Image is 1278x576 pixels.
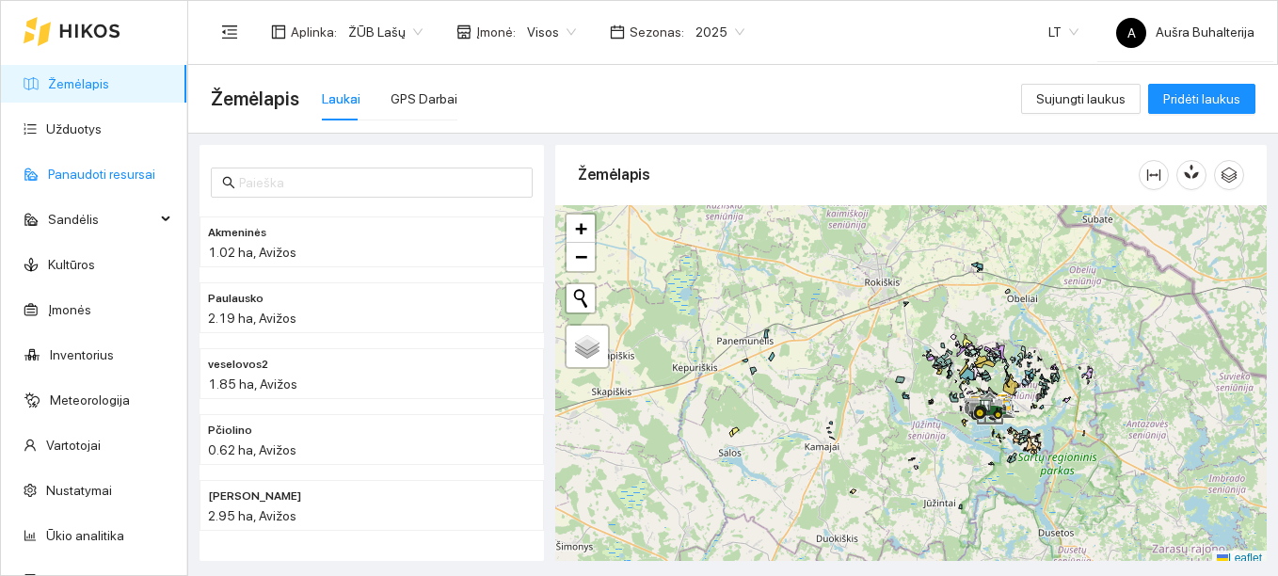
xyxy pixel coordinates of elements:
[208,488,301,505] span: Mariko
[239,172,521,193] input: Paieška
[1148,84,1255,114] button: Pridėti laukus
[48,76,109,91] a: Žemėlapis
[50,347,114,362] a: Inventorius
[567,284,595,312] button: Initiate a new search
[1163,88,1240,109] span: Pridėti laukus
[291,22,337,42] span: Aplinka :
[46,483,112,498] a: Nustatymai
[1140,168,1168,183] span: column-width
[322,88,360,109] div: Laukai
[221,24,238,40] span: menu-fold
[567,215,595,243] a: Zoom in
[48,302,91,317] a: Įmonės
[575,216,587,240] span: +
[208,422,252,440] span: Pčiolino
[1127,18,1136,48] span: A
[527,18,576,46] span: Visos
[1116,24,1254,40] span: Aušra Buhalterija
[48,257,95,272] a: Kultūros
[208,442,296,457] span: 0.62 ha, Avižos
[391,88,457,109] div: GPS Darbai
[1048,18,1078,46] span: LT
[578,148,1139,201] div: Žemėlapis
[1217,552,1262,565] a: Leaflet
[630,22,684,42] span: Sezonas :
[211,84,299,114] span: Žemėlapis
[567,243,595,271] a: Zoom out
[211,13,248,51] button: menu-fold
[48,200,155,238] span: Sandėlis
[575,245,587,268] span: −
[208,224,266,242] span: Akmeninės
[348,18,423,46] span: ŽŪB Lašų
[1148,91,1255,106] a: Pridėti laukus
[46,121,102,136] a: Užduotys
[1139,160,1169,190] button: column-width
[46,528,124,543] a: Ūkio analitika
[48,167,155,182] a: Panaudoti resursai
[1021,91,1141,106] a: Sujungti laukus
[456,24,471,40] span: shop
[610,24,625,40] span: calendar
[567,326,608,367] a: Layers
[695,18,744,46] span: 2025
[1036,88,1126,109] span: Sujungti laukus
[222,176,235,189] span: search
[271,24,286,40] span: layout
[208,290,264,308] span: Paulausko
[208,311,296,326] span: 2.19 ha, Avižos
[46,438,101,453] a: Vartotojai
[208,508,296,523] span: 2.95 ha, Avižos
[476,22,516,42] span: Įmonė :
[208,376,297,392] span: 1.85 ha, Avižos
[1021,84,1141,114] button: Sujungti laukus
[50,392,130,408] a: Meteorologija
[208,356,268,374] span: veselovos2
[208,245,296,260] span: 1.02 ha, Avižos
